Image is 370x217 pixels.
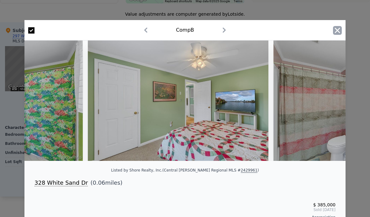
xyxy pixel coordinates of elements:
[88,178,122,187] span: ( miles)
[190,207,336,212] span: Sold [DATE]
[92,179,105,186] span: 0.06
[313,202,336,207] span: $ 385,000
[176,26,194,34] div: Comp B
[111,168,259,173] div: Listed by Shore Realty, Inc. (Central [PERSON_NAME] Regional MLS # )
[88,40,269,161] img: Property Img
